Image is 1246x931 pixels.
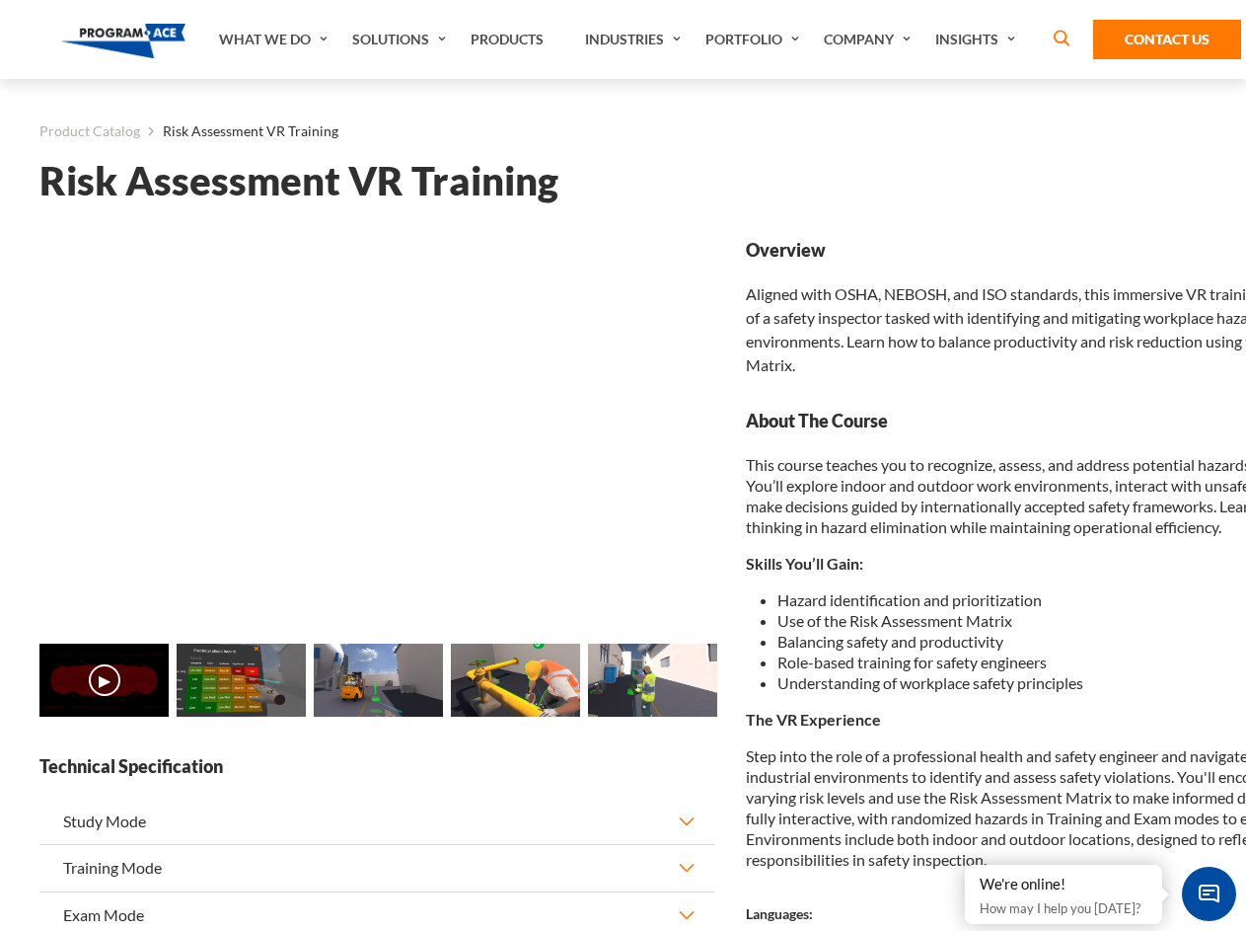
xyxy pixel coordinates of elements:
[61,24,186,58] img: Program-Ace
[980,896,1147,920] p: How may I help you [DATE]?
[140,118,338,144] li: Risk Assessment VR Training
[39,754,714,779] strong: Technical Specification
[39,644,169,717] img: Risk Assessment VR Training - Video 0
[39,799,714,844] button: Study Mode
[39,238,714,618] iframe: Risk Assessment VR Training - Video 0
[89,664,120,696] button: ▶
[980,875,1147,894] div: We're online!
[1093,20,1241,59] a: Contact Us
[39,845,714,891] button: Training Mode
[451,644,580,717] img: Risk Assessment VR Training - Preview 3
[746,905,813,922] strong: Languages:
[314,644,443,717] img: Risk Assessment VR Training - Preview 2
[588,644,717,717] img: Risk Assessment VR Training - Preview 4
[39,118,140,144] a: Product Catalog
[1182,867,1236,921] span: Chat Widget
[177,644,306,717] img: Risk Assessment VR Training - Preview 1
